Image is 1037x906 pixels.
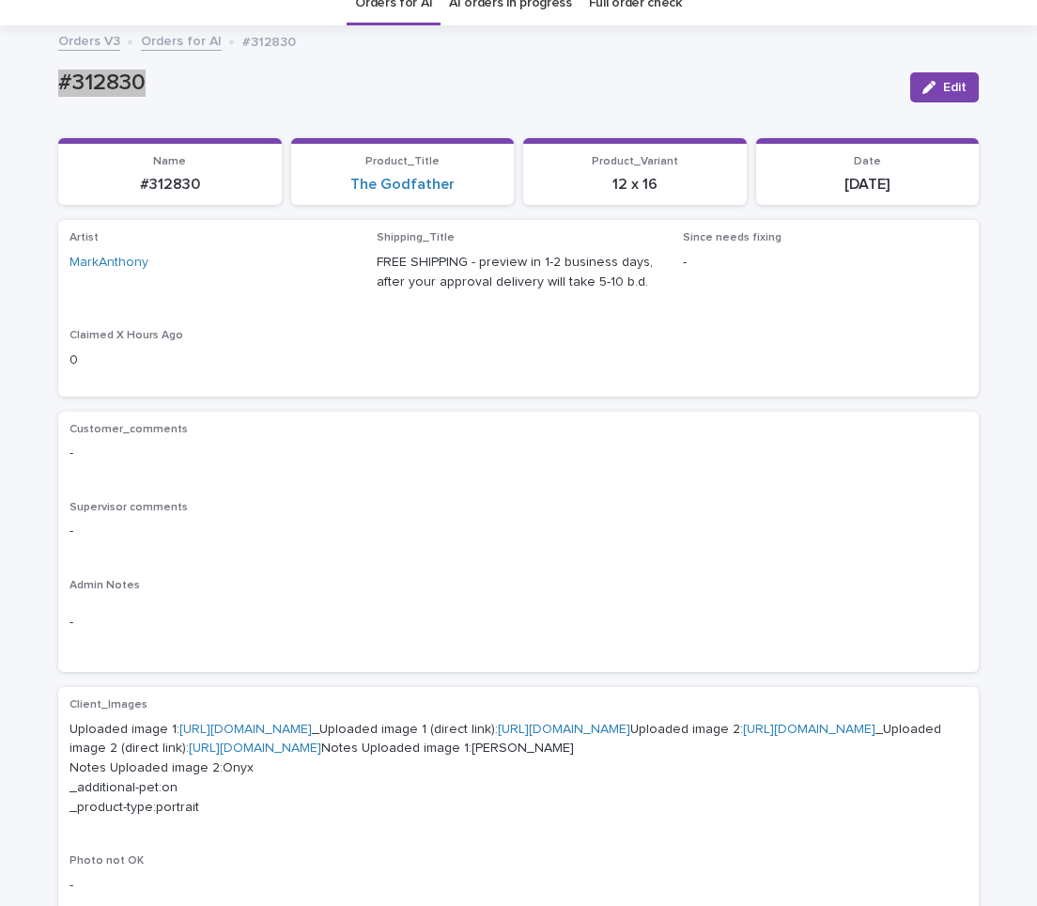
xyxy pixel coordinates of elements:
[70,424,188,435] span: Customer_comments
[70,253,148,273] a: MarkAnthony
[179,723,312,736] a: [URL][DOMAIN_NAME]
[70,351,354,370] p: 0
[70,613,967,633] p: -
[365,156,440,167] span: Product_Title
[70,232,99,243] span: Artist
[854,156,881,167] span: Date
[767,176,968,194] p: [DATE]
[70,699,147,711] span: Client_Images
[683,232,782,243] span: Since needs fixing
[910,72,979,102] button: Edit
[943,81,967,94] span: Edit
[683,253,967,273] p: -
[153,156,186,167] span: Name
[70,876,967,896] p: -
[70,176,271,194] p: #312830
[70,502,188,513] span: Supervisor comments
[70,444,967,463] p: -
[70,330,183,341] span: Claimed X Hours Ago
[70,855,144,867] span: Photo not OK
[534,176,735,194] p: 12 x 16
[58,70,895,97] p: #312830
[350,176,455,194] a: The Godfather
[592,156,678,167] span: Product_Variant
[377,232,455,243] span: Shipping_Title
[377,253,661,292] p: FREE SHIPPING - preview in 1-2 business days, after your approval delivery will take 5-10 b.d.
[141,29,222,51] a: Orders for AI
[70,580,140,591] span: Admin Notes
[498,723,630,736] a: [URL][DOMAIN_NAME]
[70,522,967,541] p: -
[743,723,875,736] a: [URL][DOMAIN_NAME]
[58,29,120,51] a: Orders V3
[189,742,321,755] a: [URL][DOMAIN_NAME]
[70,720,967,818] p: Uploaded image 1: _Uploaded image 1 (direct link): Uploaded image 2: _Uploaded image 2 (direct li...
[242,30,296,51] p: #312830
